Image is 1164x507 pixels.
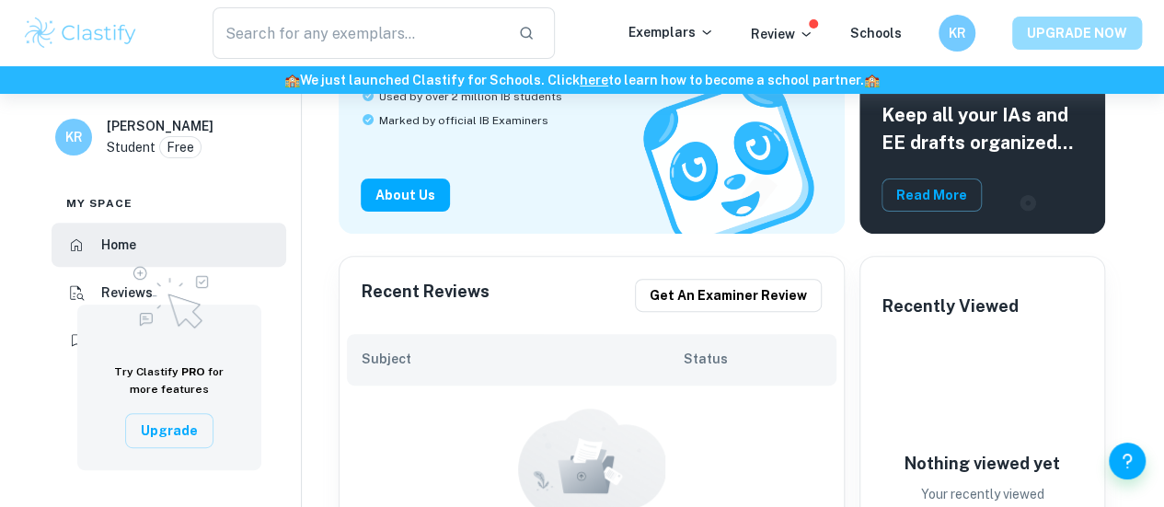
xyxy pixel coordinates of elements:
[379,112,548,129] span: Marked by official IB Examiners
[1109,443,1146,479] button: Help and Feedback
[99,363,239,398] h6: Try Clastify for more features
[628,22,714,42] p: Exemplars
[101,282,153,303] h6: Reviews
[63,127,85,147] h6: KR
[167,137,194,157] p: Free
[284,73,300,87] span: 🏫
[4,70,1160,90] h6: We just launched Clastify for Schools. Click to learn how to become a school partner.
[684,349,822,369] h6: Status
[123,255,215,334] img: Upgrade to Pro
[66,195,133,212] span: My space
[362,279,490,312] h6: Recent Reviews
[107,116,213,136] h6: [PERSON_NAME]
[125,413,213,448] button: Upgrade
[882,179,982,212] button: Read More
[22,15,139,52] img: Clastify logo
[882,101,1083,156] h5: Keep all your IAs and EE drafts organized and dated
[864,73,880,87] span: 🏫
[580,73,608,87] a: here
[101,235,136,255] h6: Home
[850,26,902,40] a: Schools
[635,279,822,312] button: Get an examiner review
[107,137,156,157] p: Student
[213,7,503,59] input: Search for any exemplars...
[947,23,968,43] h6: KR
[751,24,813,44] p: Review
[379,88,562,105] span: Used by over 2 million IB students
[52,271,286,315] a: Reviews
[1012,17,1142,50] button: UPGRADE NOW
[52,223,286,267] a: Home
[362,349,684,369] h6: Subject
[891,451,1075,477] h6: Nothing viewed yet
[939,15,975,52] button: KR
[181,365,205,378] span: PRO
[882,294,1019,319] h6: Recently Viewed
[361,179,450,212] button: About Us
